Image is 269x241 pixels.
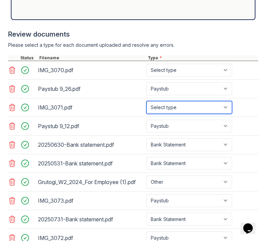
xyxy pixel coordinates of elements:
div: Filename [38,55,146,61]
iframe: chat widget [241,214,262,234]
div: 20250630-Bank statement.pdf [38,139,144,150]
div: Paystub 9_12.pdf [38,121,144,132]
div: IMG_3071.pdf [38,102,144,113]
div: IMG_3073.pdf [38,195,144,206]
div: Type [146,55,258,61]
div: Paystub 9_26.pdf [38,83,144,94]
div: 20250731-Bank statement.pdf [38,214,144,225]
div: Please select a type for each document uploaded and resolve any errors. [8,42,258,48]
div: Status [19,55,38,61]
div: 20250531-Bank statement.pdf [38,158,144,169]
div: Grutogi_W2_2024_For Employee (1).pdf [38,177,144,187]
div: IMG_3070.pdf [38,65,144,76]
div: Review documents [8,29,258,39]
